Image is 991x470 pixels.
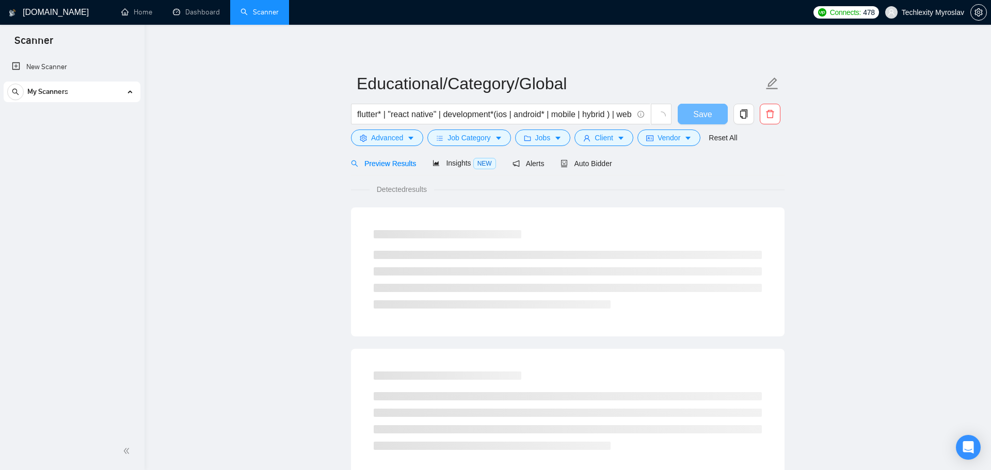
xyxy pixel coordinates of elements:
span: search [351,160,358,167]
li: New Scanner [4,57,140,77]
button: search [7,84,24,100]
span: Vendor [658,132,680,143]
span: search [8,88,23,95]
span: caret-down [684,134,692,142]
button: copy [733,104,754,124]
span: Insights [433,159,495,167]
span: Scanner [6,33,61,55]
span: area-chart [433,159,440,167]
a: searchScanner [241,8,279,17]
span: Preview Results [351,159,416,168]
span: bars [436,134,443,142]
img: logo [9,5,16,21]
span: Jobs [535,132,551,143]
span: loading [657,111,666,121]
span: robot [561,160,568,167]
span: Client [595,132,613,143]
a: Reset All [709,132,737,143]
button: delete [760,104,780,124]
span: Detected results [370,184,434,195]
button: setting [970,4,987,21]
span: Advanced [371,132,403,143]
span: caret-down [554,134,562,142]
span: My Scanners [27,82,68,102]
span: user [583,134,590,142]
input: Scanner name... [357,71,763,96]
span: folder [524,134,531,142]
span: 478 [863,7,874,18]
input: Search Freelance Jobs... [357,108,633,121]
img: upwork-logo.png [818,8,826,17]
a: New Scanner [12,57,132,77]
a: homeHome [121,8,152,17]
span: delete [760,109,780,119]
div: Open Intercom Messenger [956,435,981,460]
span: double-left [123,446,133,456]
button: settingAdvancedcaret-down [351,129,423,146]
span: copy [734,109,754,119]
span: caret-down [495,134,502,142]
span: Alerts [513,159,545,168]
button: Save [678,104,728,124]
button: userClientcaret-down [574,129,633,146]
span: idcard [646,134,653,142]
span: caret-down [407,134,414,142]
span: Connects: [830,7,861,18]
a: setting [970,8,987,17]
span: NEW [473,158,496,169]
a: dashboardDashboard [173,8,220,17]
button: barsJob Categorycaret-down [427,129,510,146]
span: notification [513,160,520,167]
span: info-circle [637,111,644,118]
span: edit [765,77,779,90]
span: Job Category [447,132,490,143]
span: caret-down [617,134,625,142]
span: Save [693,108,712,121]
span: setting [360,134,367,142]
span: user [888,9,895,16]
span: Auto Bidder [561,159,612,168]
li: My Scanners [4,82,140,106]
button: folderJobscaret-down [515,129,571,146]
button: idcardVendorcaret-down [637,129,700,146]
